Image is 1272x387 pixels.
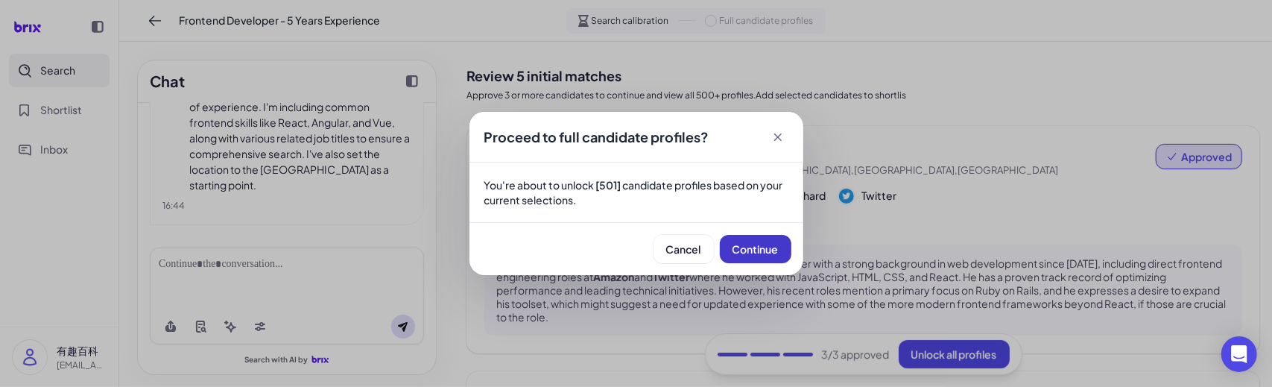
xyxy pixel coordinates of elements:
div: Open Intercom Messenger [1221,336,1257,372]
button: Cancel [654,235,714,263]
span: Continue [732,242,779,256]
p: You're about to unlock candidate profiles based on your current selections. [484,177,788,207]
button: Continue [720,235,791,263]
span: Proceed to full candidate profiles? [484,128,709,145]
strong: [501] [596,178,621,192]
span: Cancel [666,242,701,256]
